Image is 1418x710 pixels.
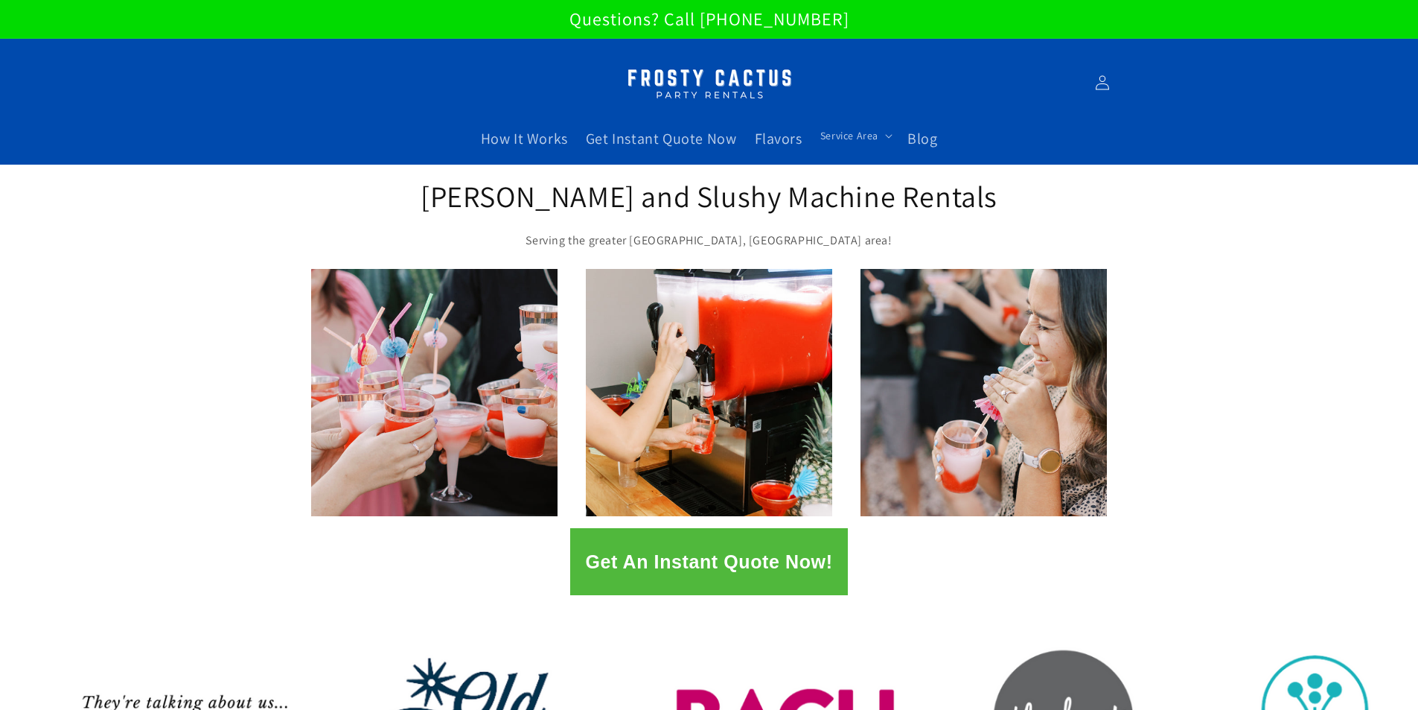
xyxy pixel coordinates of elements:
h2: [PERSON_NAME] and Slushy Machine Rentals [419,177,1000,215]
a: Get Instant Quote Now [577,120,746,157]
span: Blog [907,129,937,148]
img: Margarita Machine Rental in Scottsdale, Phoenix, Tempe, Chandler, Gilbert, Mesa and Maricopa [616,60,802,107]
a: Blog [898,120,946,157]
a: Flavors [746,120,811,157]
button: Get An Instant Quote Now! [570,528,847,595]
span: Flavors [755,129,802,148]
span: Get Instant Quote Now [586,129,737,148]
span: How It Works [481,129,568,148]
a: How It Works [472,120,577,157]
span: Service Area [820,129,878,142]
p: Serving the greater [GEOGRAPHIC_DATA], [GEOGRAPHIC_DATA] area! [419,230,1000,252]
summary: Service Area [811,120,898,151]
